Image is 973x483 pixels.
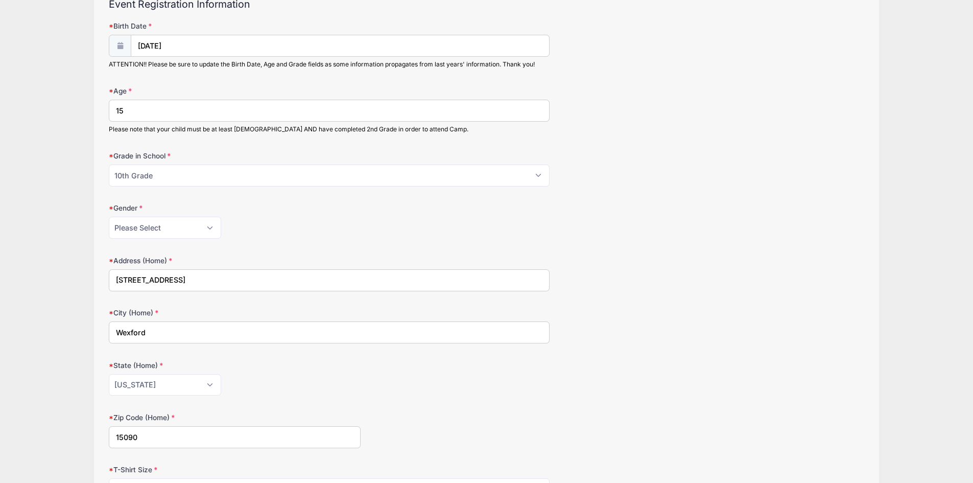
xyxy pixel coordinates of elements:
[109,308,361,318] label: City (Home)
[109,86,361,96] label: Age
[109,426,361,448] input: xxxxx
[109,203,361,213] label: Gender
[109,125,550,134] div: Please note that your child must be at least [DEMOGRAPHIC_DATA] AND have completed 2nd Grade in o...
[109,60,550,69] div: ATTENTION!! Please be sure to update the Birth Date, Age and Grade fields as some information pro...
[109,412,361,423] label: Zip Code (Home)
[109,256,361,266] label: Address (Home)
[109,151,361,161] label: Grade in School
[131,35,550,57] input: mm/dd/yyyy
[109,360,361,371] label: State (Home)
[109,465,361,475] label: T-Shirt Size
[109,21,361,31] label: Birth Date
